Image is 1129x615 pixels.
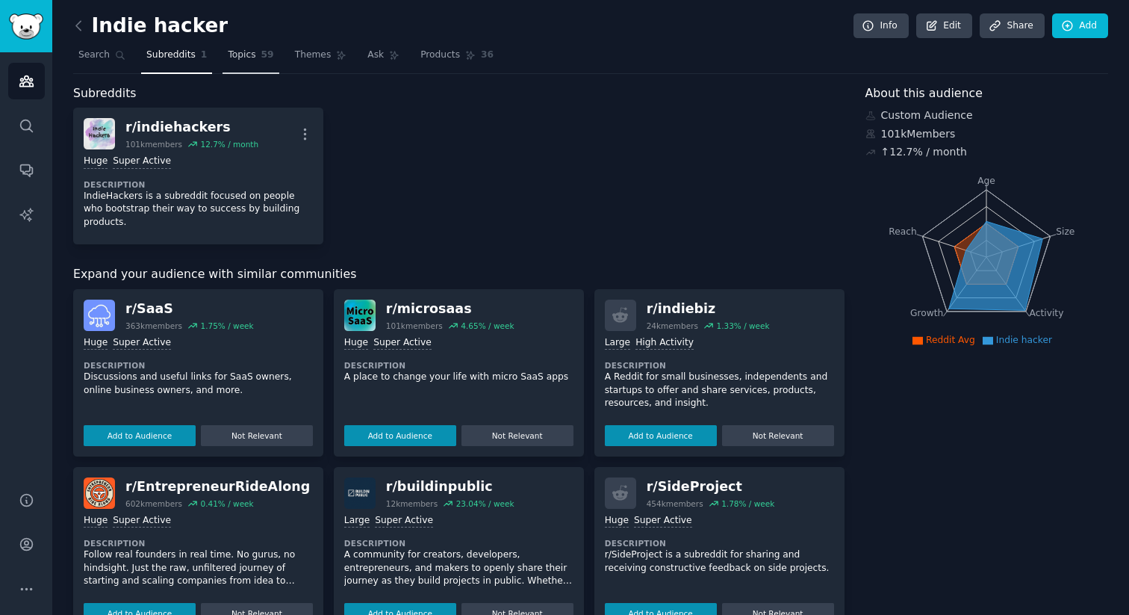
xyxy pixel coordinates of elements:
div: Super Active [634,514,692,528]
tspan: Activity [1029,308,1063,318]
div: 0.41 % / week [200,498,253,509]
dt: Description [84,179,313,190]
a: Edit [916,13,972,39]
div: r/ indiehackers [125,118,258,137]
img: buildinpublic [344,478,376,509]
div: 602k members [125,498,182,509]
span: Expand your audience with similar communities [73,265,356,284]
span: Indie hacker [996,335,1052,345]
span: Products [420,49,460,62]
tspan: Reach [889,226,917,236]
p: r/SideProject is a subreddit for sharing and receiving constructive feedback on side projects. [605,548,834,575]
div: 1.33 % / week [716,321,769,331]
a: Share [980,13,1044,39]
button: Add to Audience [84,425,196,446]
div: 23.04 % / week [456,498,514,509]
a: Topics59 [223,43,279,74]
dt: Description [605,360,834,371]
div: 4.65 % / week [461,321,514,331]
div: Huge [344,336,368,350]
div: r/ buildinpublic [386,478,514,496]
div: 24k members [647,321,698,331]
tspan: Growth [910,308,943,318]
a: Ask [362,43,405,74]
div: 454k members [647,498,703,509]
div: r/ SideProject [647,478,775,496]
span: About this audience [865,84,983,103]
div: Huge [84,155,108,169]
h2: Indie hacker [73,14,228,38]
div: r/ EntrepreneurRideAlong [125,478,310,496]
div: Huge [84,514,108,528]
span: Search [78,49,110,62]
div: Custom Audience [865,108,1109,123]
div: Super Active [113,336,171,350]
div: Super Active [375,514,433,528]
div: Super Active [113,514,171,528]
div: 101k members [125,139,182,149]
span: Reddit Avg [926,335,975,345]
tspan: Age [977,176,995,186]
div: r/ microsaas [386,300,514,318]
div: r/ SaaS [125,300,254,318]
span: 1 [201,49,208,62]
a: Themes [290,43,352,74]
button: Not Relevant [722,425,834,446]
span: Ask [367,49,384,62]
a: Products36 [415,43,499,74]
dt: Description [344,360,573,371]
button: Not Relevant [461,425,573,446]
div: 1.78 % / week [721,498,774,509]
span: Subreddits [146,49,196,62]
p: Discussions and useful links for SaaS owners, online business owners, and more. [84,371,313,397]
dt: Description [84,360,313,371]
div: Huge [605,514,629,528]
dt: Description [84,538,313,548]
p: A place to change your life with micro SaaS apps [344,371,573,384]
span: 59 [261,49,274,62]
div: ↑ 12.7 % / month [881,144,967,160]
dt: Description [344,538,573,548]
div: Large [344,514,370,528]
div: Large [605,336,630,350]
a: Search [73,43,131,74]
p: A Reddit for small businesses, independents and startups to offer and share services, products, r... [605,371,834,410]
div: 12.7 % / month [200,139,258,149]
span: Topics [228,49,255,62]
div: 101k members [386,321,443,331]
p: Follow real founders in real time. No gurus, no hindsight. Just the raw, unfiltered journey of st... [84,548,313,588]
div: r/ indiebiz [647,300,770,318]
img: SaaS [84,300,115,331]
a: indiehackersr/indiehackers101kmembers12.7% / monthHugeSuper ActiveDescriptionIndieHackers is a su... [73,108,323,244]
div: Huge [84,336,108,350]
dt: Description [605,538,834,548]
div: 1.75 % / week [200,321,253,331]
div: 12k members [386,498,438,509]
button: Add to Audience [605,425,717,446]
div: High Activity [635,336,694,350]
button: Add to Audience [344,425,456,446]
div: Super Active [373,336,432,350]
a: Subreddits1 [141,43,212,74]
span: Themes [295,49,332,62]
img: EntrepreneurRideAlong [84,478,115,509]
div: 101k Members [865,126,1109,142]
button: Not Relevant [201,425,313,446]
div: Super Active [113,155,171,169]
span: Subreddits [73,84,137,103]
tspan: Size [1056,226,1074,236]
a: Info [853,13,909,39]
p: A community for creators, developers, entrepreneurs, and makers to openly share their journey as ... [344,548,573,588]
img: indiehackers [84,118,115,149]
img: GummySearch logo [9,13,43,40]
a: Add [1052,13,1108,39]
span: 36 [481,49,494,62]
p: IndieHackers is a subreddit focused on people who bootstrap their way to success by building prod... [84,190,313,229]
div: 363k members [125,321,182,331]
img: microsaas [344,300,376,331]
